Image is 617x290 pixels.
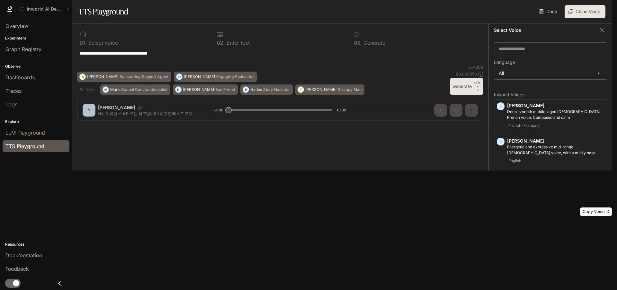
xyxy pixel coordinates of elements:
button: Hide [77,84,98,95]
div: M [103,84,109,95]
p: $ 0.000350 [456,71,477,77]
button: HHadesStory Narrator [240,84,293,95]
button: MMarkCasual Conversationalist [100,84,170,95]
p: Casual Conversationalist [121,88,167,92]
p: Deep, smooth middle-aged male French voice. Composed and calm [507,109,604,120]
p: [PERSON_NAME] [183,88,214,92]
p: CTRL + [474,81,481,88]
p: [PERSON_NAME] [87,75,118,79]
p: Inworld AI Demos [27,6,63,12]
p: [PERSON_NAME] [507,102,604,109]
button: O[PERSON_NAME]Sad Friend [173,84,238,95]
button: GenerateCTRL +⏎ [450,78,483,95]
a: Docs [538,5,559,18]
span: English [507,157,523,165]
p: 35 / 1000 [468,65,483,70]
p: Hades [250,88,262,92]
p: Enter text [225,40,250,45]
p: Reassuring Support Agent [120,75,168,79]
p: 0 2 . [217,40,225,45]
div: All [494,67,607,79]
h1: TTS Playground [78,5,128,18]
p: [PERSON_NAME] [305,88,336,92]
p: [PERSON_NAME] [184,75,215,79]
button: T[PERSON_NAME]Grumpy Man [295,84,364,95]
p: [PERSON_NAME] [507,138,604,144]
p: Generate [362,40,385,45]
p: Engaging Podcaster [216,75,254,79]
div: O [175,84,181,95]
div: H [243,84,249,95]
button: Clone Voice [565,5,605,18]
div: Copy Voice ID [580,207,612,216]
button: A[PERSON_NAME]Reassuring Support Agent [77,72,171,82]
div: T [298,84,304,95]
p: Language [494,60,515,65]
p: Select voice [87,40,118,45]
span: French (Français) [507,122,542,129]
p: 0 1 . [80,40,87,45]
p: 0 3 . [354,40,362,45]
p: ⏎ [474,81,481,92]
p: Sad Friend [215,88,235,92]
p: Grumpy Man [338,88,362,92]
p: Inworld Voices [494,92,607,97]
div: A [80,72,85,82]
p: Mark [110,88,120,92]
div: D [176,72,182,82]
p: Energetic and expressive mid-range male voice, with a mildly nasal quality [507,144,604,156]
p: Story Narrator [263,88,290,92]
button: All workspaces [17,3,73,15]
button: D[PERSON_NAME]Engaging Podcaster [174,72,257,82]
